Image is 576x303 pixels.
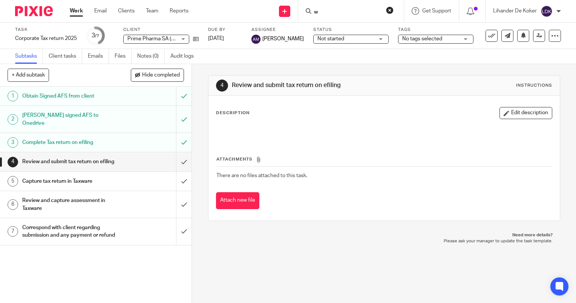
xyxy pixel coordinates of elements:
[22,90,120,102] h1: Obtain Signed AFS from client
[232,81,400,89] h1: Review and submit tax return on efiling
[131,69,184,81] button: Hide completed
[216,238,553,244] p: Please ask your manager to update the task template.
[22,195,120,214] h1: Review and capture assessment in Taxware
[22,156,120,167] h1: Review and submit tax return on efiling
[8,137,18,148] div: 3
[170,49,199,64] a: Audit logs
[22,222,120,241] h1: Correspond with client regarding submission and any payment or refund
[8,114,18,125] div: 2
[146,7,158,15] a: Team
[398,27,473,33] label: Tags
[386,6,394,14] button: Clear
[422,8,451,14] span: Get Support
[216,232,553,238] p: Need more details?
[262,35,304,43] span: [PERSON_NAME]
[92,31,99,40] div: 3
[22,137,120,148] h1: Complete Tax return on efiling
[208,36,224,41] span: [DATE]
[251,27,304,33] label: Assignee
[49,49,82,64] a: Client tasks
[499,107,552,119] button: Edit description
[88,49,109,64] a: Emails
[22,110,120,129] h1: [PERSON_NAME] signed AFS to Onedrive
[22,176,120,187] h1: Capture tax return in Taxware
[115,49,132,64] a: Files
[216,157,253,161] span: Attachments
[216,110,250,116] p: Description
[8,199,18,210] div: 6
[142,72,180,78] span: Hide completed
[402,36,442,41] span: No tags selected
[137,49,165,64] a: Notes (0)
[127,36,190,41] span: Prime Pharma SA (Pty) Ltd
[317,36,344,41] span: Not started
[216,192,259,209] button: Attach new file
[95,34,99,38] small: /7
[541,5,553,17] img: svg%3E
[216,173,307,178] span: There are no files attached to this task.
[15,35,77,42] div: Corporate Tax return 2025
[8,91,18,101] div: 1
[251,35,260,44] img: svg%3E
[313,9,381,16] input: Search
[208,27,242,33] label: Due by
[15,27,77,33] label: Task
[15,6,53,16] img: Pixie
[94,7,107,15] a: Email
[70,7,83,15] a: Work
[516,83,552,89] div: Instructions
[8,69,49,81] button: + Add subtask
[118,7,135,15] a: Clients
[15,49,43,64] a: Subtasks
[8,176,18,187] div: 5
[123,27,199,33] label: Client
[8,226,18,237] div: 7
[313,27,389,33] label: Status
[216,80,228,92] div: 4
[170,7,188,15] a: Reports
[493,7,537,15] p: Lihander De Koker
[8,157,18,167] div: 4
